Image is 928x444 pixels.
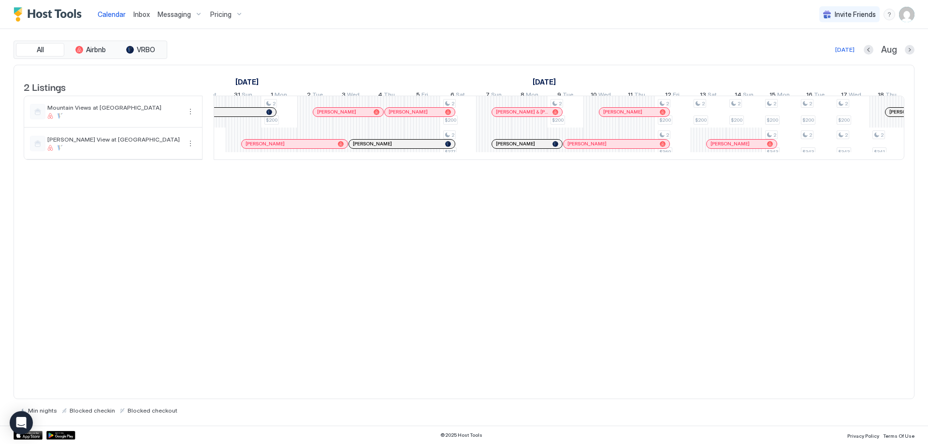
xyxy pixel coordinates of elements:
[708,91,717,101] span: Sat
[98,9,126,19] a: Calendar
[559,100,562,107] span: 2
[802,149,814,155] span: $343
[496,141,535,147] span: [PERSON_NAME]
[777,91,790,101] span: Mon
[883,433,914,439] span: Terms Of Use
[483,89,504,103] a: September 7, 2025
[416,91,420,101] span: 5
[16,43,64,57] button: All
[210,10,232,19] span: Pricing
[673,91,680,101] span: Fri
[814,91,825,101] span: Tue
[835,10,876,19] span: Invite Friends
[246,141,285,147] span: [PERSON_NAME]
[347,91,360,101] span: Wed
[185,138,196,149] button: More options
[804,89,827,103] a: September 16, 2025
[24,79,66,94] span: 2 Listings
[275,91,287,101] span: Mon
[526,91,538,101] span: Mon
[841,91,847,101] span: 17
[773,100,776,107] span: 2
[10,411,33,434] div: Open Intercom Messenger
[486,91,490,101] span: 7
[874,149,885,155] span: $341
[659,117,671,123] span: $200
[710,141,750,147] span: [PERSON_NAME]
[456,91,465,101] span: Sat
[116,43,165,57] button: VRBO
[266,117,277,123] span: $200
[625,89,648,103] a: September 11, 2025
[86,45,106,54] span: Airbnb
[530,75,558,89] a: September 1, 2025
[14,431,43,440] a: App Store
[185,106,196,117] button: More options
[70,407,115,414] span: Blocked checkin
[767,117,778,123] span: $200
[414,89,431,103] a: September 5, 2025
[451,132,454,138] span: 2
[847,430,879,440] a: Privacy Policy
[491,91,502,101] span: Sun
[905,45,914,55] button: Next month
[881,44,897,56] span: Aug
[133,10,150,18] span: Inbox
[451,100,454,107] span: 2
[567,141,607,147] span: [PERSON_NAME]
[666,132,669,138] span: 2
[588,89,613,103] a: September 10, 2025
[835,45,855,54] div: [DATE]
[563,91,573,101] span: Tue
[838,149,850,155] span: $343
[809,132,812,138] span: 2
[885,91,897,101] span: Thu
[665,91,671,101] span: 12
[663,89,682,103] a: September 12, 2025
[47,104,181,111] span: Mountain Views at [GEOGRAPHIC_DATA]
[445,149,455,155] span: $377
[37,45,44,54] span: All
[14,7,86,22] a: Host Tools Logo
[339,89,362,103] a: September 3, 2025
[864,45,873,55] button: Previous month
[738,100,740,107] span: 2
[185,138,196,149] div: menu
[185,106,196,117] div: menu
[521,91,524,101] span: 8
[697,89,719,103] a: September 13, 2025
[273,100,275,107] span: 2
[268,89,290,103] a: September 1, 2025
[312,91,323,101] span: Tue
[878,91,884,101] span: 18
[234,91,240,101] span: 31
[899,7,914,22] div: User profile
[66,43,115,57] button: Airbnb
[46,431,75,440] a: Google Play Store
[884,9,895,20] div: menu
[233,75,261,89] a: August 1, 2025
[445,117,456,123] span: $200
[767,89,792,103] a: September 15, 2025
[659,149,671,155] span: $369
[849,91,861,101] span: Wed
[242,91,252,101] span: Sun
[806,91,812,101] span: 16
[598,91,611,101] span: Wed
[875,89,899,103] a: September 18, 2025
[809,100,812,107] span: 2
[743,91,754,101] span: Sun
[845,132,848,138] span: 2
[47,136,181,143] span: [PERSON_NAME] View at [GEOGRAPHIC_DATA]
[14,41,167,59] div: tab-group
[845,100,848,107] span: 2
[732,89,756,103] a: September 14, 2025
[317,109,356,115] span: [PERSON_NAME]
[767,149,778,155] span: $343
[700,91,706,101] span: 13
[158,10,191,19] span: Messaging
[448,89,467,103] a: September 6, 2025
